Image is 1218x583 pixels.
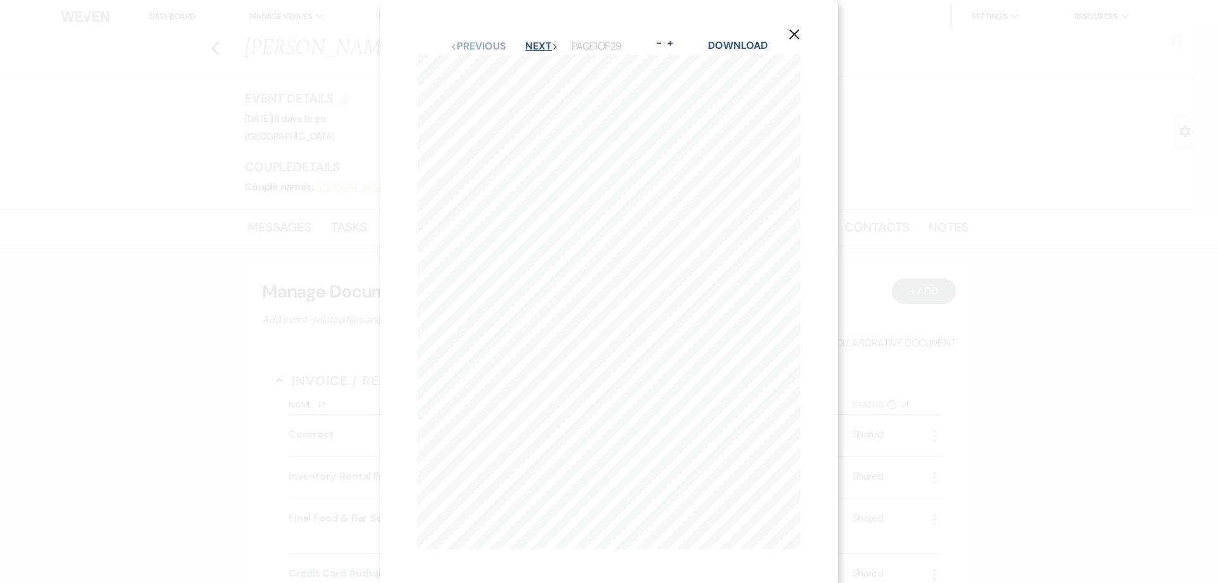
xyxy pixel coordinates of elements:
a: Download [708,39,767,52]
button: Previous [450,41,506,51]
p: Page 1 of 29 [572,38,621,55]
button: + [665,38,676,48]
button: - [654,38,664,48]
button: Next [525,41,558,51]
